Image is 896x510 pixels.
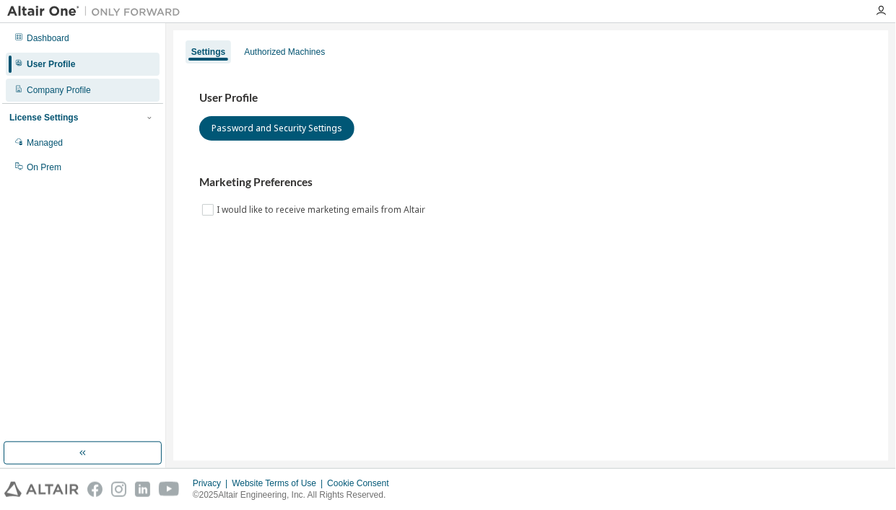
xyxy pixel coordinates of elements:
img: Altair One [7,4,188,19]
div: Settings [191,46,225,58]
div: Managed [27,137,63,149]
img: facebook.svg [87,482,103,497]
div: On Prem [27,162,61,173]
img: altair_logo.svg [4,482,79,497]
div: Cookie Consent [327,478,397,489]
div: Website Terms of Use [232,478,327,489]
div: User Profile [27,58,75,70]
h3: User Profile [199,91,863,105]
label: I would like to receive marketing emails from Altair [217,201,428,219]
button: Password and Security Settings [199,116,355,141]
div: Dashboard [27,32,69,44]
img: linkedin.svg [135,482,150,497]
img: youtube.svg [159,482,180,497]
img: instagram.svg [111,482,126,497]
p: © 2025 Altair Engineering, Inc. All Rights Reserved. [193,489,398,501]
div: License Settings [9,112,78,123]
h3: Marketing Preferences [199,175,863,190]
div: Authorized Machines [244,46,325,58]
div: Company Profile [27,84,91,96]
div: Privacy [193,478,232,489]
